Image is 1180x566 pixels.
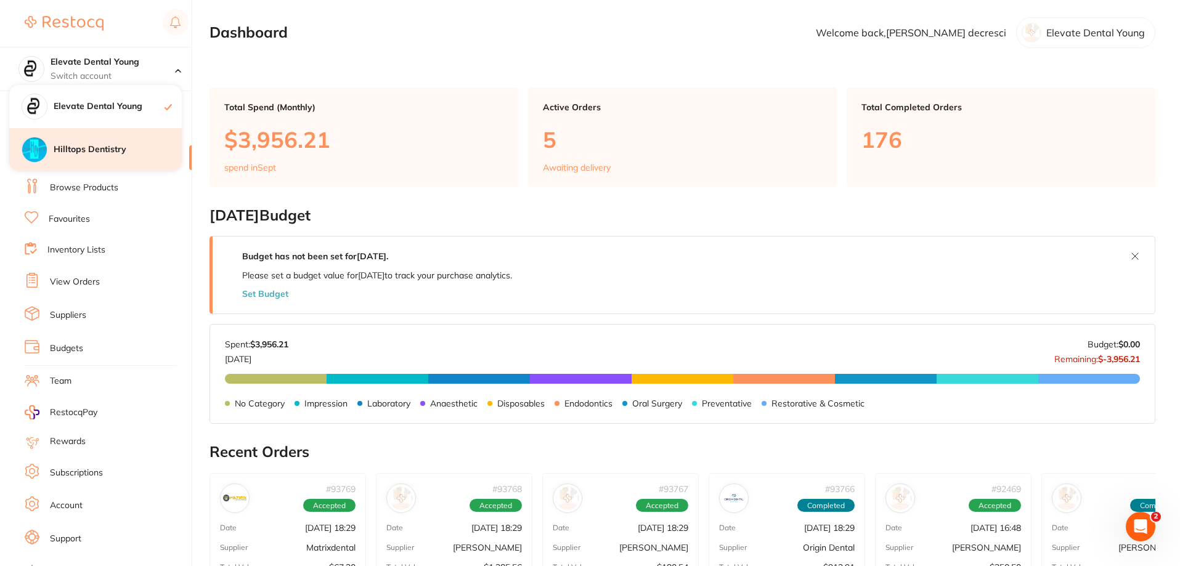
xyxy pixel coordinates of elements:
p: Disposables [497,398,545,408]
p: Impression [304,398,348,408]
a: View Orders [50,276,100,288]
p: [PERSON_NAME] [619,543,688,552]
p: # 93769 [326,484,356,494]
p: # 93766 [825,484,855,494]
p: [DATE] 18:29 [471,523,522,533]
p: Date [220,524,237,532]
img: Hilltops Dentistry [22,137,47,162]
p: Total Completed Orders [861,102,1141,112]
strong: $-3,956.21 [1098,354,1140,365]
span: Accepted [969,499,1021,512]
a: Suppliers [50,309,86,321]
h4: Elevate Dental Young [54,100,165,113]
p: Date [719,524,736,532]
p: Switch account [51,70,175,83]
a: Browse Products [50,182,118,194]
p: Please set a budget value for [DATE] to track your purchase analytics. [242,270,512,280]
img: Henry Schein Halas [889,487,912,510]
p: Origin Dental [803,543,855,552]
p: Budget: [1088,339,1140,349]
strong: $0.00 [1118,339,1140,350]
a: Active Orders5Awaiting delivery [528,87,837,187]
p: # 92469 [991,484,1021,494]
p: Supplier [553,543,580,552]
p: $3,956.21 [224,127,503,152]
iframe: Intercom live chat [1126,512,1155,541]
p: Awaiting delivery [543,163,611,172]
a: Support [50,533,81,545]
img: Elevate Dental Young [19,57,44,81]
p: Welcome back, [PERSON_NAME] decresci [816,27,1006,38]
span: RestocqPay [50,406,97,419]
a: Subscriptions [50,467,103,479]
img: Henry Schein Halas [1055,487,1078,510]
h4: Hilltops Dentistry [54,144,182,156]
a: Total Completed Orders176 [847,87,1155,187]
p: Remaining: [1054,349,1140,364]
img: Henry Schein Halas [389,487,413,510]
p: [DATE] 18:29 [804,523,855,533]
img: Matrixdental [223,487,246,510]
p: [PERSON_NAME] [453,543,522,552]
p: Elevate Dental Young [1046,27,1145,38]
p: 176 [861,127,1141,152]
p: Date [885,524,902,532]
p: No Category [235,398,285,408]
h2: [DATE] Budget [210,207,1155,224]
p: Supplier [220,543,248,552]
h2: Dashboard [210,24,288,41]
p: [PERSON_NAME] [952,543,1021,552]
p: Laboratory [367,398,410,408]
a: Total Spend (Monthly)$3,956.21spend inSept [210,87,518,187]
p: Supplier [1052,543,1080,552]
a: Account [50,499,83,512]
p: Supplier [719,543,747,552]
p: # 93768 [492,484,522,494]
p: Supplier [885,543,913,552]
a: Favourites [49,213,90,225]
p: Supplier [386,543,414,552]
a: Rewards [50,435,86,448]
p: Date [553,524,569,532]
img: Origin Dental [722,487,746,510]
a: Team [50,375,71,387]
strong: Budget has not been set for [DATE] . [242,251,388,262]
a: RestocqPay [25,405,97,419]
p: Restorative & Cosmetic [771,398,865,408]
p: Matrixdental [306,543,356,552]
span: Accepted [303,499,356,512]
p: Date [1052,524,1068,532]
p: Spent: [225,339,288,349]
p: # 93767 [659,484,688,494]
img: Restocq Logo [25,16,104,31]
p: Endodontics [564,398,612,408]
p: Anaesthetic [430,398,478,408]
p: [DATE] 16:48 [970,523,1021,533]
p: Active Orders [543,102,822,112]
img: Adam Dental [556,487,579,510]
strong: $3,956.21 [250,339,288,350]
p: Oral Surgery [632,398,682,408]
p: [DATE] 18:29 [305,523,356,533]
a: Budgets [50,342,83,355]
h4: Elevate Dental Young [51,56,175,68]
span: 2 [1151,512,1161,522]
span: Accepted [636,499,688,512]
p: Preventative [702,398,752,408]
p: [DATE] [225,349,288,364]
a: Inventory Lists [47,244,105,256]
a: Restocq Logo [25,9,104,38]
p: spend in Sept [224,163,276,172]
span: Completed [797,499,855,512]
button: Set Budget [242,289,288,299]
h2: Recent Orders [210,443,1155,461]
p: Date [386,524,403,532]
img: RestocqPay [25,405,39,419]
p: 5 [543,127,822,152]
img: Elevate Dental Young [22,94,47,119]
p: Total Spend (Monthly) [224,102,503,112]
span: Accepted [470,499,522,512]
p: [DATE] 18:29 [638,523,688,533]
